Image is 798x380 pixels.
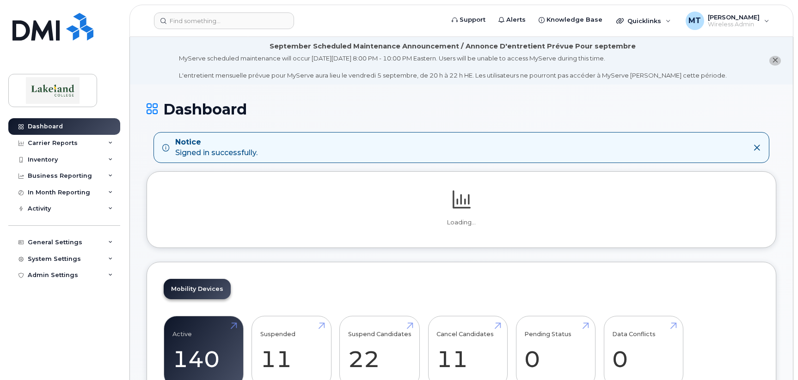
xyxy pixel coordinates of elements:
div: September Scheduled Maintenance Announcement / Annonce D'entretient Prévue Pour septembre [270,42,636,51]
h1: Dashboard [147,101,776,117]
strong: Notice [175,137,258,148]
div: MyServe scheduled maintenance will occur [DATE][DATE] 8:00 PM - 10:00 PM Eastern. Users will be u... [179,54,727,80]
button: close notification [769,56,781,66]
div: Signed in successfully. [175,137,258,158]
a: Mobility Devices [164,279,231,299]
p: Loading... [164,218,759,227]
